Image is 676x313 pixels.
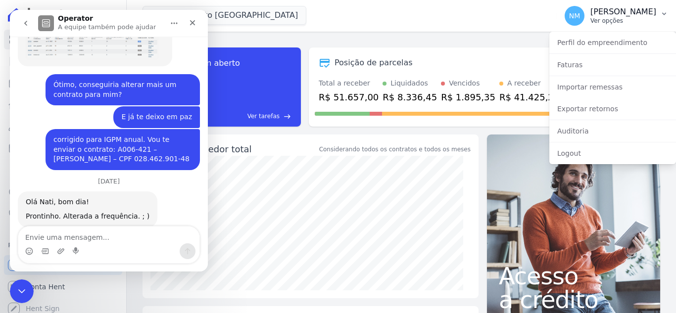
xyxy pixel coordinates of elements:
div: Olá Nati, bom dia!Prontinho. Alterada a frequência. ; ) [8,181,147,218]
div: Liquidados [390,78,428,89]
a: Lotes [4,95,122,115]
a: Ver tarefas east [202,112,291,121]
div: Saldo devedor total [164,142,317,156]
iframe: Intercom live chat [10,279,34,303]
a: Importar remessas [549,78,676,96]
a: Conta Hent [4,277,122,297]
div: Olá Nati, bom dia! [16,187,140,197]
p: [PERSON_NAME] [590,7,656,17]
a: Auditoria [549,122,676,140]
div: corrigido para IGPM anual. Vou te enviar o contrato: A006-421 – [PERSON_NAME] – CPF 028.462.901-48 [36,119,190,160]
div: Vencidos [449,78,480,89]
button: Selecionador de Emoji [15,237,23,245]
span: Conta Hent [26,282,65,292]
button: Upload do anexo [47,237,55,245]
span: a crédito [499,288,648,312]
a: Crédito [4,182,122,202]
textarea: Envie uma mensagem... [8,217,190,233]
button: Loteamento [GEOGRAPHIC_DATA] [143,6,306,25]
div: Considerando todos os contratos e todos os meses [319,145,471,154]
div: A receber [507,78,541,89]
a: Parcelas [4,73,122,93]
div: R$ 51.657,00 [319,90,379,104]
span: Ver tarefas [247,112,280,121]
div: Natiely diz… [8,119,190,168]
div: R$ 1.895,35 [441,90,495,104]
div: R$ 8.336,45 [383,90,437,104]
button: Start recording [63,237,71,245]
iframe: Intercom live chat [10,10,208,271]
a: Logout [549,144,676,162]
div: Natiely diz… [8,64,190,96]
a: Perfil do empreendimento [549,34,676,51]
a: Minha Carteira [4,138,122,158]
div: corrigido para IGPM anual. Vou te enviar o contrato: A006-421 – [PERSON_NAME] – CPF 028.462.901-48 [44,125,182,154]
p: A equipe também pode ajudar [48,12,146,22]
button: Início [155,4,174,23]
div: Fechar [174,4,192,22]
a: Clientes [4,117,122,136]
div: Adriane diz… [8,181,190,225]
p: Ver opções [590,17,656,25]
div: Total a receber [319,78,379,89]
a: Contratos [4,51,122,71]
span: east [284,113,291,120]
div: E já te deixo em paz [103,96,190,118]
a: Exportar retornos [549,100,676,118]
a: Recebíveis [4,255,122,275]
button: Enviar uma mensagem [170,233,186,249]
button: Selecionador de GIF [31,237,39,245]
div: Natiely diz… [8,96,190,119]
span: NM [569,12,580,19]
div: R$ 41.425,20 [499,90,559,104]
div: Posição de parcelas [335,57,413,69]
a: Visão Geral [4,30,122,49]
div: Prontinho. Alterada a frequência. ; ) [16,202,140,212]
button: NM [PERSON_NAME] Ver opções [557,2,676,30]
a: Negativação [4,204,122,224]
a: Faturas [549,56,676,74]
div: Plataformas [8,239,118,251]
div: Ótimo, conseguiria alterar mais um contrato para mim? [44,70,182,89]
div: [DATE] [8,168,190,181]
div: Ótimo, conseguiria alterar mais um contrato para mim? [36,64,190,95]
span: Acesso [499,264,648,288]
div: E já te deixo em paz [111,102,182,112]
a: Transferências [4,160,122,180]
